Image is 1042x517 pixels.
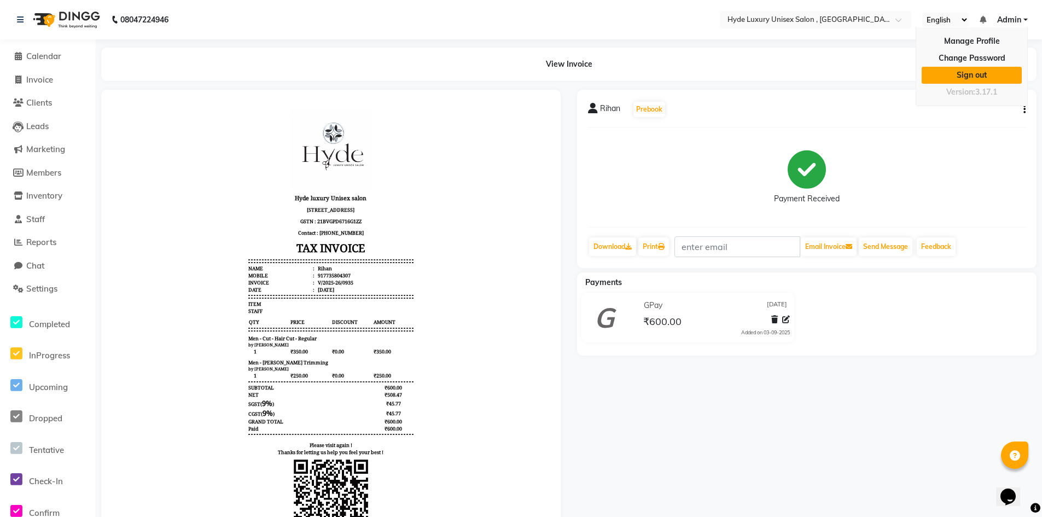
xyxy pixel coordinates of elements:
[178,9,260,90] img: file_1748841321975.PNG
[136,247,177,255] span: 1
[178,247,218,255] span: ₹350.00
[203,178,241,185] div: V/2025-26/0935
[3,120,93,133] a: Leads
[101,48,1037,81] div: View Invoice
[219,271,260,279] span: ₹0.00
[29,350,70,361] span: InProgress
[922,50,1022,67] a: Change Password
[29,476,63,486] span: Check-In
[136,91,301,103] h3: Hyde luxury Unisex salon
[203,164,220,171] div: Rihan
[26,97,52,108] span: Clients
[136,126,301,138] p: Contact : [PHONE_NUMBER]
[26,237,56,247] span: Reports
[600,103,620,118] span: Rihan
[26,144,65,154] span: Marketing
[136,178,202,185] div: Invoice
[3,260,93,272] a: Chat
[585,277,622,287] span: Payments
[261,309,301,316] div: ₹45.77
[3,190,93,202] a: Inventory
[136,265,177,271] small: by [PERSON_NAME]
[219,217,260,225] span: DISCOUNT
[26,283,57,294] span: Settings
[136,138,301,157] h3: TAX INVOICE
[136,310,149,317] span: CGST
[136,115,301,126] p: GSTN : 21BVGPD6716G1ZZ
[26,190,62,201] span: Inventory
[3,213,93,226] a: Staff
[178,355,260,437] img: Embedded Image from Google Drive
[203,171,238,178] div: 917735804307
[120,4,168,35] b: 08047224946
[150,298,160,307] span: 9%
[201,178,202,185] span: :
[633,102,665,117] button: Prebook
[136,300,148,307] span: SGST
[767,300,787,311] span: [DATE]
[261,299,301,306] div: ₹45.77
[217,439,233,446] span: Admin
[136,200,149,207] span: ITEM
[29,319,70,329] span: Completed
[136,234,205,241] span: Men - Cut - Hair Cut - Regular
[674,236,800,257] input: enter email
[136,103,301,115] p: [STREET_ADDRESS]
[26,121,49,131] span: Leads
[201,185,202,193] span: :
[3,236,93,249] a: Reports
[638,237,669,256] a: Print
[136,439,301,446] div: Generated By : at [DATE]
[26,214,45,224] span: Staff
[859,237,912,256] button: Send Message
[136,324,147,332] div: Paid
[29,382,68,392] span: Upcoming
[136,317,171,324] div: GRAND TOTAL
[3,167,93,179] a: Members
[261,271,301,279] span: ₹250.00
[589,237,636,256] a: Download
[26,167,61,178] span: Members
[261,247,301,255] span: ₹350.00
[136,307,162,317] div: ( )
[203,185,222,193] div: [DATE]
[261,317,301,324] div: ₹600.00
[996,473,1031,506] iframe: chat widget
[643,315,682,330] span: ₹600.00
[136,164,202,171] div: Name
[219,247,260,255] span: ₹0.00
[29,445,64,455] span: Tentative
[917,237,956,256] a: Feedback
[3,283,93,295] a: Settings
[3,50,93,63] a: Calendar
[26,51,61,61] span: Calendar
[26,260,44,271] span: Chat
[136,341,301,439] p: Please visit again ! Thanks for letting us help you feel your best !
[136,241,177,247] small: by [PERSON_NAME]
[261,217,301,225] span: AMOUNT
[261,324,301,332] div: ₹600.00
[26,74,53,85] span: Invoice
[201,171,202,178] span: :
[741,329,790,336] div: Added on 03-09-2025
[136,291,147,298] div: NET
[136,217,177,225] span: QTY
[922,33,1022,50] a: Manage Profile
[801,237,857,256] button: Email Invoice
[3,74,93,86] a: Invoice
[922,67,1022,84] a: Sign out
[3,97,93,109] a: Clients
[28,4,103,35] img: logo
[644,300,662,311] span: GPay
[261,283,301,291] div: ₹600.00
[997,14,1021,26] span: Admin
[136,283,162,291] div: SUBTOTAL
[136,298,162,307] div: ( )
[922,84,1022,100] div: Version:3.17.1
[136,271,177,279] span: 1
[3,143,93,156] a: Marketing
[178,271,218,279] span: ₹250.00
[178,217,218,225] span: PRICE
[150,307,161,317] span: 9%
[261,291,301,298] div: ₹508.47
